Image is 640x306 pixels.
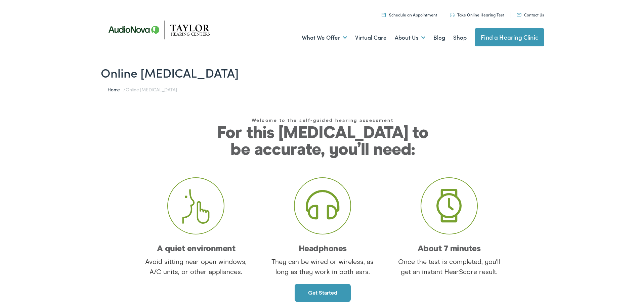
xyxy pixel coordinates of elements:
[433,24,445,49] a: Blog
[355,24,387,49] a: Virtual Care
[108,85,177,91] span: /
[450,10,504,16] a: Take Online Hearing Test
[517,12,521,15] img: utility icon
[267,256,378,276] p: They can be wired or wireless, as long as they work in both ears.
[382,10,437,16] a: Schedule an Appointment
[212,124,433,157] p: For this [MEDICAL_DATA] to be accurate, you’ll need:
[394,256,505,276] p: Once the test is completed, you'll get an instant HearScore result.
[450,11,455,15] img: utility icon
[517,10,544,16] a: Contact Us
[108,85,123,91] a: Home
[395,24,425,49] a: About Us
[126,85,177,91] span: Online [MEDICAL_DATA]
[267,243,378,252] h6: Headphones
[453,24,467,49] a: Shop
[140,256,251,276] p: Avoid sitting near open windows, A/C units, or other appliances.
[295,282,351,301] a: Get started
[140,243,251,252] h6: A quiet environment
[101,64,544,78] h1: Online [MEDICAL_DATA]
[302,24,347,49] a: What We Offer
[212,115,433,124] h1: Welcome to the self-guided hearing assessment
[394,243,505,252] h6: About 7 minutes
[475,27,544,45] a: Find a Hearing Clinic
[382,11,386,15] img: utility icon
